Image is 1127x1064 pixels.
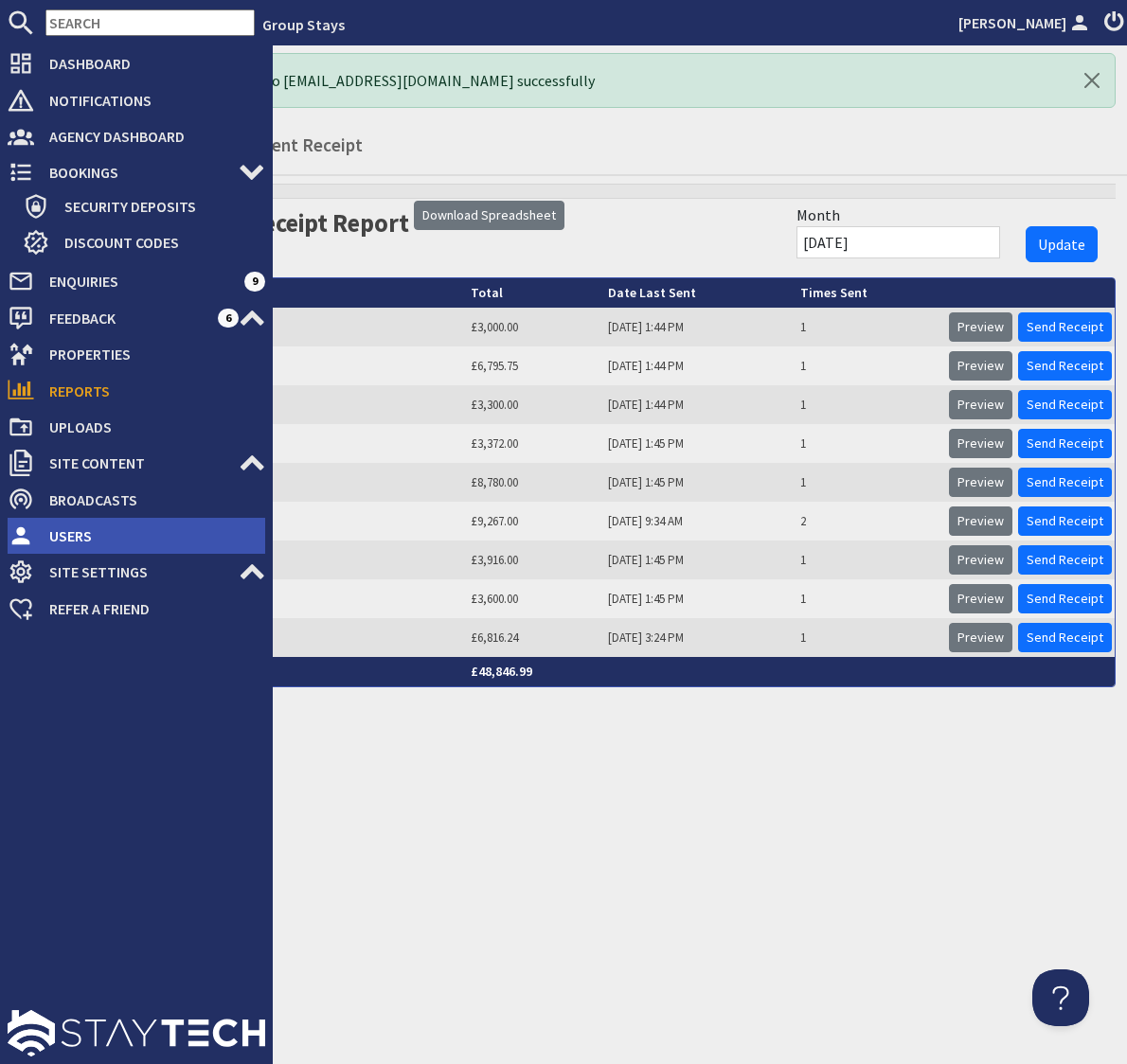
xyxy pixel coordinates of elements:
a: Broadcasts [8,485,265,515]
td: £6,816.24 [468,618,605,657]
span: Broadcasts [34,485,265,515]
span: Agency Dashboard [34,121,265,151]
td: £3,372.00 [468,424,605,463]
a: Preview [949,506,1012,536]
span: Refer a Friend [34,594,265,624]
span: Discount Codes [49,227,265,257]
a: Security Deposits [23,191,265,222]
a: Send Receipt [1018,545,1112,575]
th: Date Last Sent [605,278,796,308]
img: staytech_l_w-4e588a39d9fa60e82540d7cfac8cfe4b7147e857d3e8dbdfbd41c59d52db0ec4.svg [8,1010,265,1056]
td: 1 [797,346,946,385]
a: Discount Codes [23,227,265,257]
a: Properties [8,339,265,369]
td: [DATE] 1:45 PM [605,463,796,502]
td: [DATE] 1:44 PM [605,385,796,424]
td: £3,000.00 [468,308,605,346]
td: £9,267.00 [468,502,605,541]
span: Uploads [34,412,265,442]
a: Send Receipt [1018,312,1112,342]
a: Send Receipt [1018,506,1112,536]
span: Reports [34,376,265,406]
a: Bookings [8,157,265,187]
td: £8,780.00 [468,463,605,502]
a: Reports [8,376,265,406]
span: Update [1038,235,1085,254]
input: SEARCH [45,9,255,36]
a: Preview [949,312,1012,342]
a: Uploads [8,412,265,442]
td: [DATE] 1:45 PM [605,541,796,579]
a: Preview [949,545,1012,575]
span: Bookings [34,157,239,187]
label: Month [796,204,840,226]
td: 1 [797,308,946,346]
iframe: Toggle Customer Support [1032,969,1089,1026]
a: Preview [949,468,1012,497]
th: Total [468,278,605,308]
a: Send Receipt [1018,351,1112,381]
td: 1 [797,541,946,579]
span: Security Deposits [49,191,265,222]
span: Properties [34,339,265,369]
td: 1 [797,385,946,424]
td: £3,916.00 [468,541,605,579]
a: Preview [949,351,1012,381]
a: Send Receipt [1018,623,1112,652]
td: £6,795.75 [468,346,605,385]
a: Notifications [8,85,265,115]
td: [DATE] 9:34 AM [605,502,796,541]
span: Feedback [34,303,218,333]
a: Enquiries 9 [8,266,265,296]
td: [DATE] 1:44 PM [605,308,796,346]
td: £3,300.00 [468,385,605,424]
td: 1 [797,463,946,502]
span: 9 [244,272,265,291]
a: Download Spreadsheet [414,201,564,230]
span: Users [34,521,265,551]
a: Users [8,521,265,551]
td: £3,600.00 [468,579,605,618]
span: 6 [218,309,239,328]
a: Preview [949,623,1012,652]
td: [DATE] 1:44 PM [605,346,796,385]
span: Site Settings [34,557,239,587]
td: [DATE] 1:45 PM [605,424,796,463]
a: Preview [949,390,1012,419]
td: 1 [797,618,946,657]
td: 1 [797,579,946,618]
a: Send Receipt [1018,584,1112,613]
td: 2 [797,502,946,541]
span: Enquiries [34,266,244,296]
a: Feedback 6 [8,303,265,333]
div: Owner Payment Receipt sent to [EMAIL_ADDRESS][DOMAIN_NAME] successfully [57,53,1116,108]
td: [DATE] 3:24 PM [605,618,796,657]
span: Site Content [34,448,239,478]
a: Refer a Friend [8,594,265,624]
input: Start Day [796,226,1000,258]
a: Dashboard [8,48,265,79]
a: Site Settings [8,557,265,587]
a: Preview [949,584,1012,613]
a: Send Receipt [1018,429,1112,458]
span: Dashboard [34,48,265,79]
td: [DATE] 1:45 PM [605,579,796,618]
a: Site Content [8,448,265,478]
a: Agency Dashboard [8,121,265,151]
a: Send Receipt [1018,390,1112,419]
button: Update [1026,226,1098,262]
a: Preview [949,429,1012,458]
th: £48,846.99 [468,657,605,686]
a: [PERSON_NAME] [958,11,1093,34]
th: Times Sent [797,278,946,308]
td: 1 [797,424,946,463]
a: Send Receipt [1018,468,1112,497]
a: Group Stays [262,15,345,34]
span: Notifications [34,85,265,115]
